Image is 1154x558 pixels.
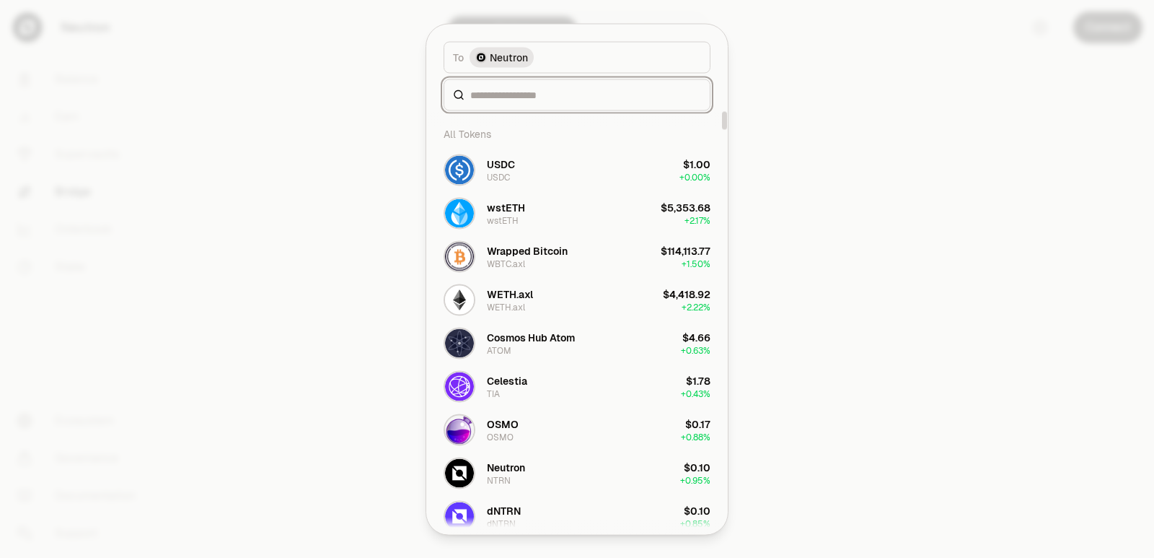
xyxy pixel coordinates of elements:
[487,200,525,214] div: wstETH
[490,50,528,64] span: Neutron
[681,344,710,356] span: + 0.63%
[435,494,719,538] button: dNTRN LogodNTRNdNTRN$0.10+0.85%
[477,53,485,61] img: Neutron Logo
[661,200,710,214] div: $5,353.68
[435,148,719,191] button: USDC LogoUSDCUSDC$1.00+0.00%
[435,119,719,148] div: All Tokens
[445,458,474,487] img: NTRN Logo
[682,330,710,344] div: $4.66
[487,388,500,399] div: TIA
[661,243,710,258] div: $114,113.77
[684,503,710,518] div: $0.10
[435,278,719,321] button: WETH.axl LogoWETH.axlWETH.axl$4,418.92+2.22%
[680,474,710,486] span: + 0.95%
[487,460,525,474] div: Neutron
[684,214,710,226] span: + 2.17%
[487,417,519,431] div: OSMO
[487,214,519,226] div: wstETH
[487,301,525,313] div: WETH.axl
[445,199,474,227] img: wstETH Logo
[487,344,511,356] div: ATOM
[685,417,710,431] div: $0.17
[487,518,516,529] div: dNTRN
[682,258,710,269] span: + 1.50%
[684,460,710,474] div: $0.10
[435,191,719,235] button: wstETH LogowstETHwstETH$5,353.68+2.17%
[681,388,710,399] span: + 0.43%
[445,372,474,401] img: TIA Logo
[679,171,710,183] span: + 0.00%
[435,321,719,365] button: ATOM LogoCosmos Hub AtomATOM$4.66+0.63%
[445,285,474,314] img: WETH.axl Logo
[663,287,710,301] div: $4,418.92
[453,50,464,64] span: To
[487,373,527,388] div: Celestia
[487,431,514,443] div: OSMO
[435,235,719,278] button: WBTC.axl LogoWrapped BitcoinWBTC.axl$114,113.77+1.50%
[435,408,719,451] button: OSMO LogoOSMOOSMO$0.17+0.88%
[445,502,474,531] img: dNTRN Logo
[682,301,710,313] span: + 2.22%
[683,157,710,171] div: $1.00
[487,287,533,301] div: WETH.axl
[435,451,719,494] button: NTRN LogoNeutronNTRN$0.10+0.95%
[487,157,515,171] div: USDC
[487,243,568,258] div: Wrapped Bitcoin
[445,155,474,184] img: USDC Logo
[445,328,474,357] img: ATOM Logo
[487,258,525,269] div: WBTC.axl
[445,242,474,271] img: WBTC.axl Logo
[681,431,710,443] span: + 0.88%
[444,41,710,73] button: ToNeutron LogoNeutron
[487,503,521,518] div: dNTRN
[445,415,474,444] img: OSMO Logo
[487,171,510,183] div: USDC
[435,365,719,408] button: TIA LogoCelestiaTIA$1.78+0.43%
[487,330,575,344] div: Cosmos Hub Atom
[680,518,710,529] span: + 0.85%
[686,373,710,388] div: $1.78
[487,474,511,486] div: NTRN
